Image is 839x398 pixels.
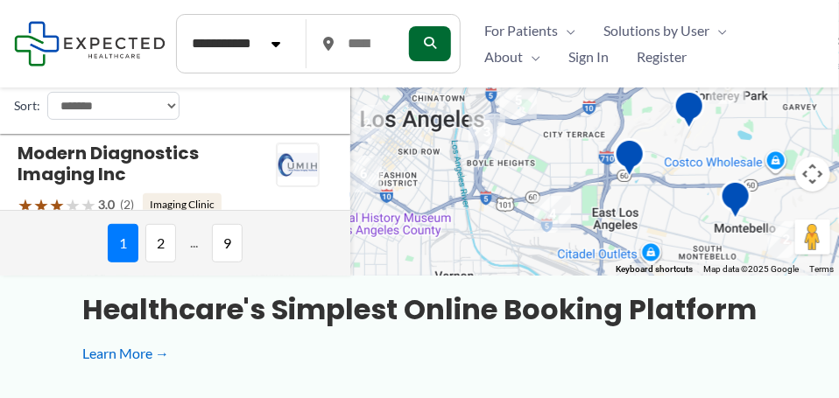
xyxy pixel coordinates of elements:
span: For Patients [485,17,559,44]
a: Register [624,44,702,70]
span: ★ [49,189,65,221]
span: 9 [212,224,243,262]
span: Solutions by User [604,17,710,44]
span: Menu Toggle [559,17,576,44]
span: ... [183,224,205,262]
span: About [485,44,524,70]
label: Sort: [14,94,40,117]
span: Map data ©2025 Google [703,264,799,274]
span: ★ [65,189,81,221]
div: 2 [761,214,812,265]
div: Monterey Park Hospital AHMC [666,83,712,142]
span: 3.0 [98,193,115,216]
a: Terms [809,264,834,274]
h3: Healthcare's simplest online booking platform [82,293,757,326]
div: 3 [462,107,512,157]
img: Expected Healthcare Logo - side, dark font, small [14,21,166,66]
a: Solutions by UserMenu Toggle [590,17,742,44]
span: 1 [108,224,138,262]
a: Sign In [555,44,624,70]
span: 2 [145,224,176,262]
span: Menu Toggle [710,17,728,44]
img: Modern Diagnostics Imaging Inc [277,143,319,187]
span: Register [638,44,687,70]
a: AboutMenu Toggle [471,44,555,70]
span: ★ [18,189,33,221]
button: Keyboard shortcuts [616,263,693,276]
span: (2) [120,193,134,216]
div: 2 [342,98,392,149]
span: Menu Toggle [524,44,541,70]
div: Montebello Advanced Imaging [713,173,758,232]
span: ★ [33,189,49,221]
div: 5 [493,75,544,126]
button: Map camera controls [795,157,830,192]
a: Learn More → [82,340,757,367]
span: Imaging Clinic [143,193,222,216]
a: Modern Diagnostics Imaging Inc [18,141,199,186]
div: 6 [338,149,389,199]
button: Drag Pegman onto the map to open Street View [795,220,830,255]
div: Edward R. Roybal Comprehensive Health Center [607,131,652,190]
span: ★ [81,189,96,221]
span: Sign In [569,44,610,70]
div: 4 [527,189,578,240]
a: For PatientsMenu Toggle [471,17,590,44]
